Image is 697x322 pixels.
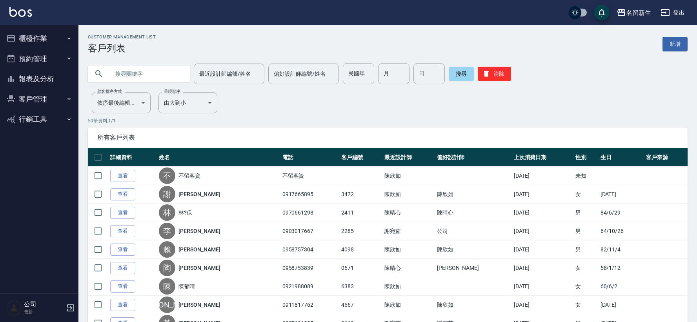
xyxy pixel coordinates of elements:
[6,300,22,316] img: Person
[3,28,75,49] button: 櫃檯作業
[573,259,599,277] td: 女
[110,262,135,274] a: 查看
[339,277,382,296] td: 6383
[573,296,599,314] td: 女
[157,148,280,167] th: 姓名
[573,167,599,185] td: 未知
[599,148,644,167] th: 生日
[159,241,175,258] div: 賴
[339,148,382,167] th: 客戶編號
[280,240,339,259] td: 0958757304
[280,296,339,314] td: 0911817762
[512,204,573,222] td: [DATE]
[110,225,135,237] a: 查看
[24,300,64,308] h5: 公司
[3,69,75,89] button: 報表及分析
[435,185,511,204] td: 陳欣如
[339,204,382,222] td: 2411
[110,280,135,293] a: 查看
[599,259,644,277] td: 58/1/12
[382,167,435,185] td: 陳欣如
[644,148,688,167] th: 客戶來源
[339,240,382,259] td: 4098
[626,8,651,18] div: 名留新生
[280,277,339,296] td: 0921988089
[382,277,435,296] td: 陳欣如
[178,301,220,309] a: [PERSON_NAME]
[159,167,175,184] div: 不
[478,67,511,81] button: 清除
[178,282,195,290] a: 陳郁晴
[382,185,435,204] td: 陳欣如
[573,204,599,222] td: 男
[382,148,435,167] th: 最近設計師
[24,308,64,315] p: 會計
[382,222,435,240] td: 謝宛茹
[382,240,435,259] td: 陳欣如
[599,204,644,222] td: 84/6/29
[159,223,175,239] div: 李
[435,148,511,167] th: 偏好設計師
[88,43,156,54] h3: 客戶列表
[435,204,511,222] td: 陳晴心
[110,63,184,84] input: 搜尋關鍵字
[110,170,135,182] a: 查看
[382,296,435,314] td: 陳欣如
[178,246,220,253] a: [PERSON_NAME]
[178,172,200,180] a: 不留客資
[88,117,688,124] p: 50 筆資料, 1 / 1
[97,89,122,95] label: 顧客排序方式
[3,89,75,109] button: 客戶管理
[435,240,511,259] td: 陳欣如
[110,244,135,256] a: 查看
[512,240,573,259] td: [DATE]
[573,277,599,296] td: 女
[512,148,573,167] th: 上次消費日期
[573,148,599,167] th: 性別
[280,167,339,185] td: 不留客資
[164,89,180,95] label: 呈現順序
[339,296,382,314] td: 4567
[599,222,644,240] td: 64/10/26
[178,264,220,272] a: [PERSON_NAME]
[382,259,435,277] td: 陳晴心
[594,5,610,20] button: save
[178,190,220,198] a: [PERSON_NAME]
[512,222,573,240] td: [DATE]
[435,296,511,314] td: 陳欣如
[108,148,157,167] th: 詳細資料
[97,134,678,142] span: 所有客戶列表
[512,296,573,314] td: [DATE]
[512,277,573,296] td: [DATE]
[599,296,644,314] td: [DATE]
[662,37,688,51] a: 新增
[3,109,75,129] button: 行銷工具
[657,5,688,20] button: 登出
[110,299,135,311] a: 查看
[382,204,435,222] td: 陳晴心
[573,222,599,240] td: 男
[280,148,339,167] th: 電話
[280,222,339,240] td: 0903017667
[88,35,156,40] h2: Customer Management List
[512,167,573,185] td: [DATE]
[159,260,175,276] div: 陶
[159,297,175,313] div: [PERSON_NAME]
[512,259,573,277] td: [DATE]
[339,259,382,277] td: 0671
[159,204,175,221] div: 林
[339,185,382,204] td: 3472
[599,185,644,204] td: [DATE]
[435,259,511,277] td: [PERSON_NAME]
[435,222,511,240] td: 公司
[178,209,192,216] a: 林?仸
[110,188,135,200] a: 查看
[573,240,599,259] td: 男
[512,185,573,204] td: [DATE]
[178,227,220,235] a: [PERSON_NAME]
[613,5,654,21] button: 名留新生
[599,240,644,259] td: 82/11/4
[280,204,339,222] td: 0970661298
[110,207,135,219] a: 查看
[280,259,339,277] td: 0958753839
